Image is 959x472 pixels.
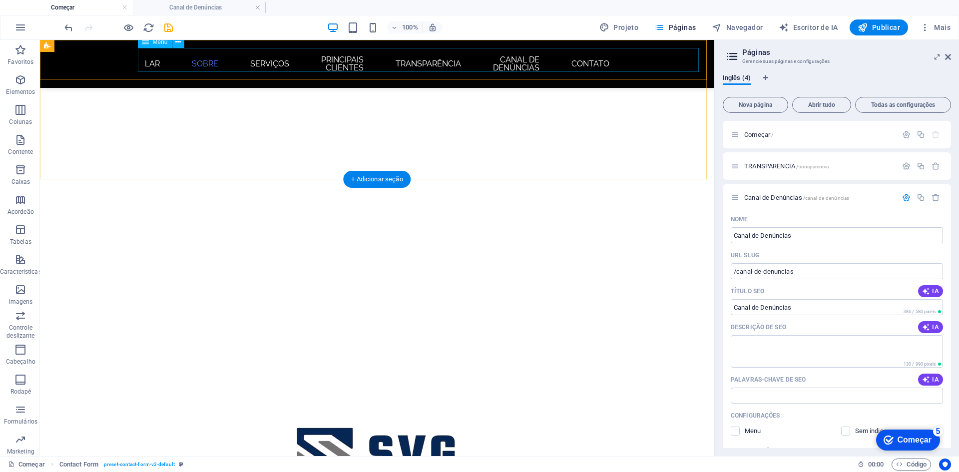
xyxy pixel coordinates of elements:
[723,74,951,93] div: Guias de idiomas
[387,21,423,33] button: 100%
[6,88,35,95] font: Elementos
[65,2,70,11] font: 5
[7,58,33,65] font: Favoritos
[428,23,437,32] i: Ao redimensionar, ajuste automaticamente o nível de zoom para se ajustar ao dispositivo escolhido.
[731,288,764,295] font: Título SEO
[939,459,951,471] button: Centrados no usuário
[744,131,770,138] font: Começar
[6,358,35,365] font: Cabeçalho
[650,19,700,35] button: Páginas
[745,427,761,435] font: Menu
[932,376,939,383] font: IA
[808,101,836,108] font: Abrir tudo
[613,23,638,31] font: Projeto
[63,22,74,33] i: Undo: Change pages (Ctrl+Z)
[803,195,850,201] font: /canal-de-denúncias
[723,74,751,81] font: Inglês (4)
[402,23,418,31] font: 100%
[904,309,936,314] font: 386 / 580 pixels
[868,461,884,468] font: 00:00
[918,374,943,386] button: IA
[902,130,911,139] div: Configurações
[932,130,940,139] div: A página inicial não pode ser excluída
[932,287,939,295] font: IA
[731,324,786,331] font: Descrição de SEO
[850,19,908,35] button: Publicar
[858,459,884,471] h6: Tempo de sessão
[742,58,830,64] font: Gerencie suas páginas e configurações
[917,193,925,202] div: Duplicado
[731,376,806,383] font: Palavras-chave de SEO
[742,48,770,57] font: Páginas
[902,308,943,315] span: Comprimento de pixel calculado nos resultados da pesquisa
[731,448,774,456] p: Visualização da sua página nos resultados da pesquisa
[904,362,936,367] font: 130 / 990 pixels
[351,175,403,183] font: + Adicionar seção
[934,23,951,31] font: Mais
[771,132,773,138] font: /
[731,251,759,259] label: Última parte do URL desta página
[9,118,32,125] font: Colunas
[731,412,780,419] font: Configurações
[669,23,696,31] font: Páginas
[143,22,154,33] i: Recarregar página
[792,97,852,113] button: Abrir tudo
[10,388,31,395] font: Rodapé
[7,448,34,455] font: Marketing
[153,38,168,45] font: Menu
[744,194,802,201] font: Canal de Denúncias
[744,162,795,170] font: TRANSPARÊNCIA
[918,285,943,297] button: IA
[102,459,175,471] span: . preset-contact-form-v3-default
[796,164,829,169] font: /transparencia
[59,459,183,471] nav: migalha de pão
[179,462,183,467] i: This element is a customizable preset
[726,23,763,31] font: Navegador
[731,299,943,315] input: O título da página nos resultados da pesquisa e nas guias do navegador
[10,238,31,245] font: Tabelas
[855,97,951,113] button: Todas as configurações
[51,4,74,11] font: Começar
[855,427,887,435] font: Sem índice
[932,323,939,331] font: IA
[902,193,911,202] div: Settings
[11,178,30,185] font: Caixas
[932,193,940,202] div: Remover
[918,321,943,333] button: IA
[708,19,767,35] button: Navegador
[741,163,897,169] div: TRANSPARÊNCIA/transparencia
[18,461,45,468] font: Começar
[5,5,69,26] div: Começar 5 itens restantes, 0% concluído
[8,148,33,155] font: Contente
[122,21,134,33] button: Clique aqui para sair do modo de visualização e continuar editando
[723,97,788,113] button: Nova página
[731,216,748,223] font: Nome
[744,131,773,138] span: Clique para abrir a página
[907,461,927,468] font: Código
[731,263,943,279] input: Última parte do URL desta página
[745,427,777,436] p: Defina se você deseja que esta página seja exibida na navegação gerada automaticamente.
[59,459,98,471] span: Click to select. Double-click to edit
[8,298,32,305] font: Imagens
[731,335,943,368] textarea: O texto nos resultados da pesquisa e nas mídias sociais
[902,361,943,368] span: Comprimento de pixel calculado nos resultados da pesquisa
[4,418,37,425] font: Formulários
[892,459,931,471] button: Código
[917,162,925,170] div: Duplicado
[775,19,842,35] button: Escritor de IA
[917,130,925,139] div: Duplicado
[739,101,772,108] font: Nova página
[855,427,888,436] p: Instrua os mecanismos de busca a excluir esta página dos resultados da pesquisa.
[741,131,897,138] div: Começar/
[162,21,174,33] button: salvar
[595,19,642,35] div: Design (Ctrl+Alt+Y)
[741,194,897,201] div: Canal de Denúncias/canal-de-denúncias
[169,4,222,11] font: Canal de Denúncias
[62,21,74,33] button: desfazer
[27,11,61,19] font: Começar
[872,23,900,31] font: Publicar
[731,252,759,259] font: URL SLUG
[731,323,786,331] label: O texto nos resultados da pesquisa e nas mídias sociais
[595,19,642,35] button: Projeto
[871,101,935,108] font: Todas as configurações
